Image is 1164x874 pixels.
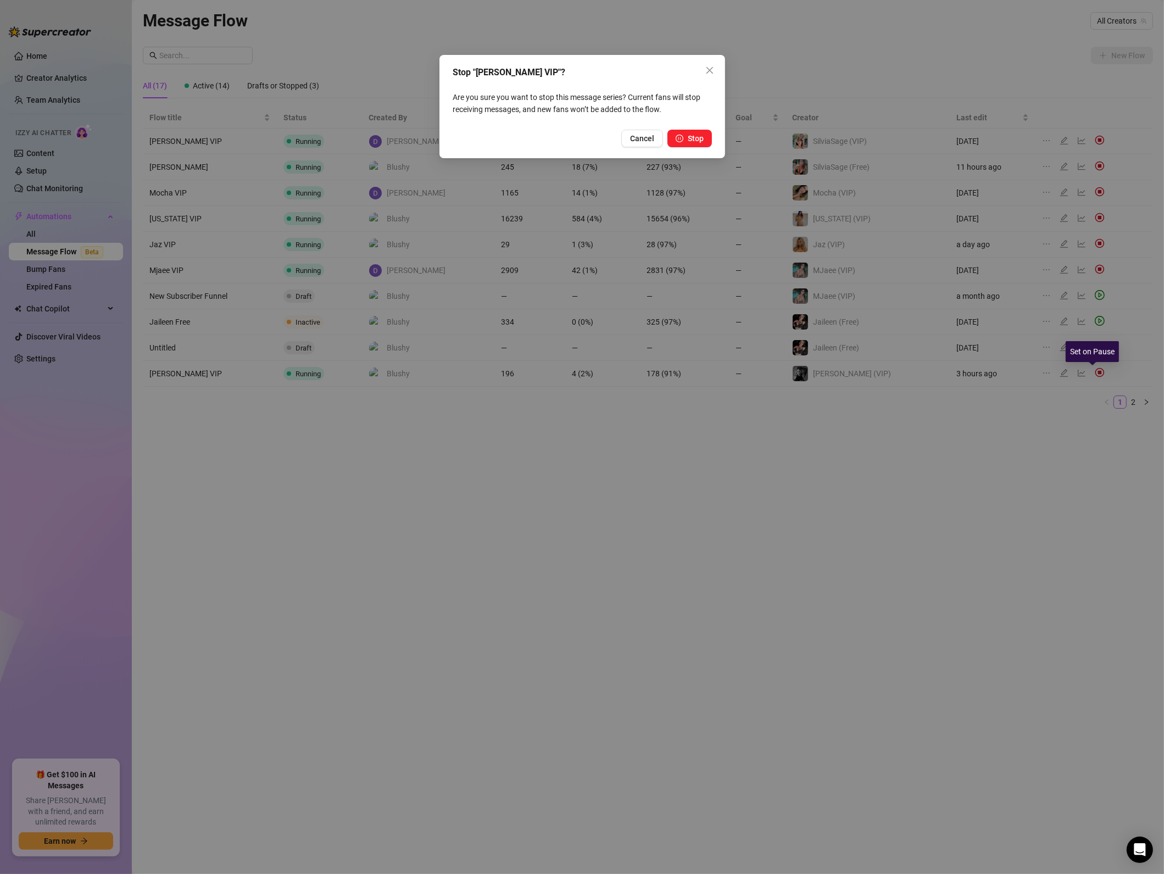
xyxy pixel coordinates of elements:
button: Close [701,62,719,79]
div: Open Intercom Messenger [1127,837,1153,863]
button: Stop [667,130,712,147]
span: pause-circle [676,135,683,142]
p: Are you sure you want to stop this message series? Current fans will stop receiving messages, and... [453,91,712,115]
div: Stop "[PERSON_NAME] VIP"? [453,66,712,79]
div: Set on Pause [1066,341,1119,362]
span: close [705,66,714,75]
span: Stop [688,134,704,143]
button: Cancel [621,130,663,147]
span: Cancel [630,134,654,143]
span: Close [701,66,719,75]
